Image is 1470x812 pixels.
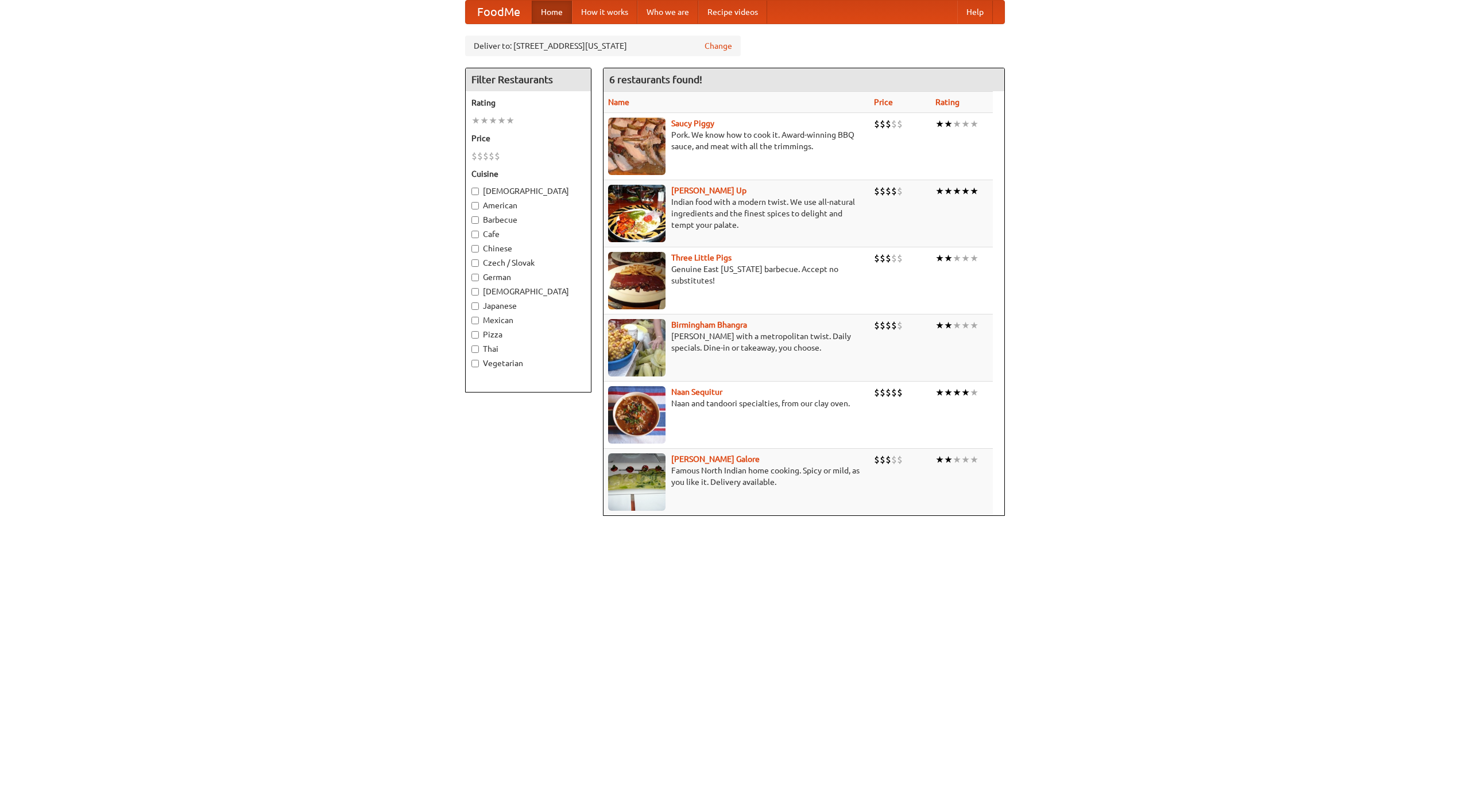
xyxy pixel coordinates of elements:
[471,97,585,108] h5: Rating
[897,319,903,332] li: $
[935,319,944,332] li: ★
[471,259,479,267] input: Czech / Slovak
[471,302,479,310] input: Japanese
[471,114,480,127] li: ★
[953,386,961,399] li: ★
[608,129,865,152] p: Pork. We know how to cook it. Award-winning BBQ sauce, and meat with all the trimmings.
[471,314,585,326] label: Mexican
[471,202,479,209] input: American
[897,252,903,265] li: $
[953,319,961,332] li: ★
[961,252,970,265] li: ★
[471,168,585,180] h5: Cuisine
[935,252,944,265] li: ★
[471,185,585,197] label: [DEMOGRAPHIC_DATA]
[944,386,953,399] li: ★
[608,398,865,409] p: Naan and tandoori specialties, from our clay oven.
[608,319,666,376] img: bhangra.jpg
[944,185,953,197] li: ★
[874,386,880,399] li: $
[885,118,891,130] li: $
[957,1,993,24] a: Help
[885,386,891,399] li: $
[471,317,479,324] input: Mexican
[961,118,970,130] li: ★
[609,74,702,85] ng-pluralize: 6 restaurants found!
[471,214,585,226] label: Barbecue
[608,252,666,309] img: littlepigs.jpg
[471,331,479,339] input: Pizza
[891,118,897,130] li: $
[944,453,953,466] li: ★
[671,253,732,262] a: Three Little Pigs
[961,386,970,399] li: ★
[471,329,585,340] label: Pizza
[483,150,489,162] li: $
[880,118,885,130] li: $
[671,186,746,195] a: [PERSON_NAME] Up
[637,1,698,24] a: Who we are
[477,150,483,162] li: $
[471,150,477,162] li: $
[608,98,629,107] a: Name
[671,387,722,397] a: Naan Sequitur
[471,271,585,283] label: German
[935,386,944,399] li: ★
[532,1,572,24] a: Home
[953,252,961,265] li: ★
[891,252,897,265] li: $
[885,319,891,332] li: $
[935,118,944,130] li: ★
[572,1,637,24] a: How it works
[608,386,666,444] img: naansequitur.jpg
[874,319,880,332] li: $
[897,386,903,399] li: $
[471,245,479,252] input: Chinese
[494,150,500,162] li: $
[471,257,585,269] label: Czech / Slovak
[466,1,532,24] a: FoodMe
[466,68,591,91] h4: Filter Restaurants
[970,252,978,265] li: ★
[471,200,585,211] label: American
[608,196,865,231] p: Indian food with a modern twist. We use all-natural ingredients and the finest spices to delight ...
[489,150,494,162] li: $
[961,185,970,197] li: ★
[970,319,978,332] li: ★
[891,185,897,197] li: $
[471,216,479,224] input: Barbecue
[471,358,585,369] label: Vegetarian
[961,453,970,466] li: ★
[891,319,897,332] li: $
[506,114,514,127] li: ★
[471,343,585,355] label: Thai
[935,98,960,107] a: Rating
[880,386,885,399] li: $
[880,252,885,265] li: $
[953,118,961,130] li: ★
[874,98,893,107] a: Price
[874,252,880,265] li: $
[471,288,479,296] input: [DEMOGRAPHIC_DATA]
[471,231,479,238] input: Cafe
[489,114,497,127] li: ★
[874,453,880,466] li: $
[880,185,885,197] li: $
[471,188,479,195] input: [DEMOGRAPHIC_DATA]
[970,118,978,130] li: ★
[935,185,944,197] li: ★
[608,453,666,511] img: currygalore.jpg
[671,320,747,329] b: Birmingham Bhangra
[944,118,953,130] li: ★
[874,185,880,197] li: $
[671,119,714,128] b: Saucy Piggy
[944,252,953,265] li: ★
[465,36,741,56] div: Deliver to: [STREET_ADDRESS][US_STATE]
[698,1,767,24] a: Recipe videos
[608,185,666,242] img: curryup.jpg
[471,133,585,144] h5: Price
[880,319,885,332] li: $
[885,185,891,197] li: $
